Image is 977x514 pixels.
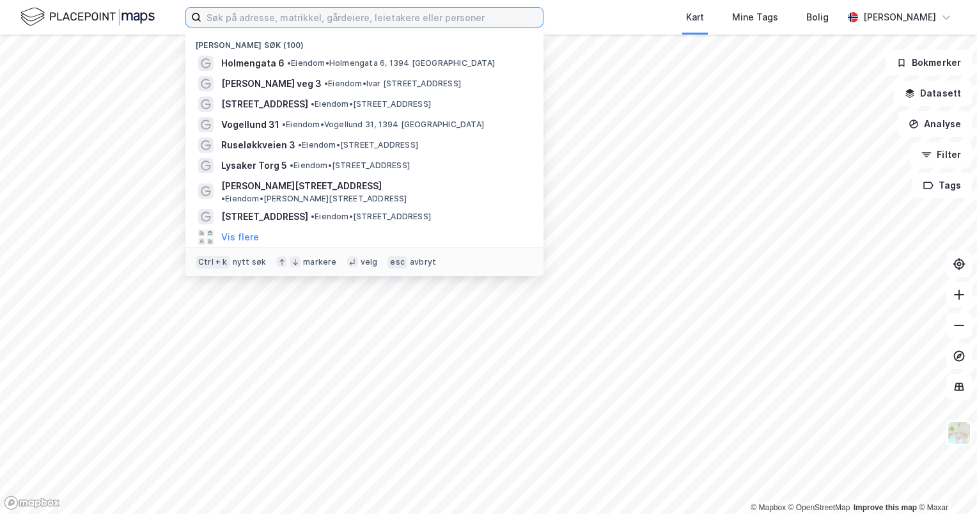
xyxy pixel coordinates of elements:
span: • [324,79,328,88]
span: [PERSON_NAME][STREET_ADDRESS] [221,178,382,194]
span: [STREET_ADDRESS] [221,97,308,112]
span: • [311,212,315,221]
input: Søk på adresse, matrikkel, gårdeiere, leietakere eller personer [201,8,543,27]
span: Eiendom • [STREET_ADDRESS] [311,99,431,109]
div: [PERSON_NAME] [863,10,936,25]
div: Bolig [806,10,829,25]
div: Kontrollprogram for chat [913,453,977,514]
span: Eiendom • Holmengata 6, 1394 [GEOGRAPHIC_DATA] [287,58,495,68]
span: Eiendom • Ivar [STREET_ADDRESS] [324,79,461,89]
button: Filter [911,142,972,167]
span: Holmengata 6 [221,56,285,71]
a: OpenStreetMap [788,503,850,512]
button: Tags [912,173,972,198]
img: Z [947,421,971,445]
a: Mapbox homepage [4,495,60,510]
a: Improve this map [854,503,917,512]
span: Eiendom • [PERSON_NAME][STREET_ADDRESS] [221,194,407,204]
span: [STREET_ADDRESS] [221,209,308,224]
div: velg [361,257,378,267]
span: [PERSON_NAME] veg 3 [221,76,322,91]
span: Eiendom • [STREET_ADDRESS] [311,212,431,222]
span: Eiendom • [STREET_ADDRESS] [298,140,418,150]
img: logo.f888ab2527a4732fd821a326f86c7f29.svg [20,6,155,28]
div: [PERSON_NAME] søk (100) [185,30,543,53]
button: Bokmerker [886,50,972,75]
span: • [290,160,293,170]
button: Vis flere [221,230,259,245]
span: • [311,99,315,109]
button: Datasett [894,81,972,106]
span: • [221,194,225,203]
div: Kart [686,10,704,25]
iframe: Chat Widget [913,453,977,514]
span: Lysaker Torg 5 [221,158,287,173]
span: Eiendom • Vogellund 31, 1394 [GEOGRAPHIC_DATA] [282,120,484,130]
span: Ruseløkkveien 3 [221,137,295,153]
div: nytt søk [233,257,267,267]
span: • [298,140,302,150]
span: • [282,120,286,129]
div: Mine Tags [732,10,778,25]
span: • [287,58,291,68]
span: Vogellund 31 [221,117,279,132]
div: esc [387,256,407,269]
span: Eiendom • [STREET_ADDRESS] [290,160,410,171]
div: avbryt [410,257,436,267]
div: markere [303,257,336,267]
div: Ctrl + k [196,256,230,269]
a: Mapbox [751,503,786,512]
button: Analyse [898,111,972,137]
